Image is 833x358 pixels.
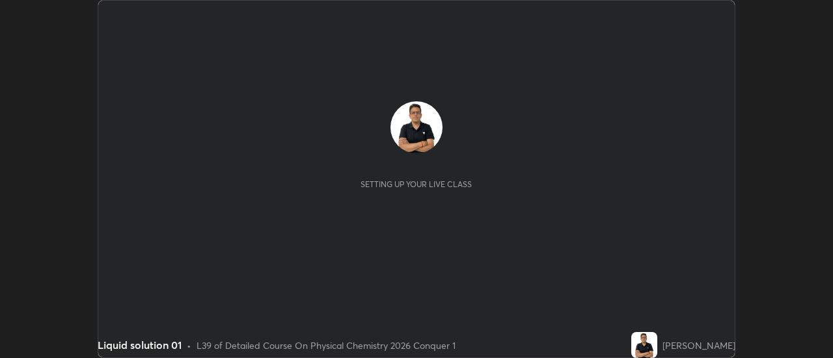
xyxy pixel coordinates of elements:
div: Setting up your live class [361,179,472,189]
img: 84417f86d3d944c69d64cabbe37a59cc.jpg [390,101,443,153]
div: [PERSON_NAME] [662,339,735,352]
div: L39 of Detailed Course On Physical Chemistry 2026 Conquer 1 [197,339,456,352]
div: Liquid solution 01 [98,337,182,353]
img: 84417f86d3d944c69d64cabbe37a59cc.jpg [631,332,657,358]
div: • [187,339,191,352]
